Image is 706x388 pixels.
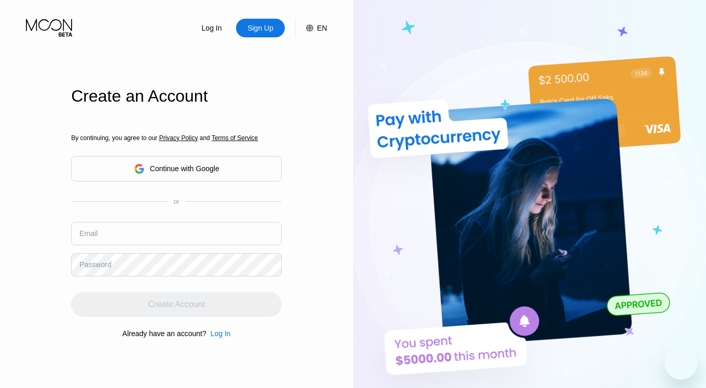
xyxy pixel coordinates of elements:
[295,19,327,37] div: EN
[79,229,98,238] div: Email
[159,134,198,142] span: Privacy Policy
[665,347,698,380] iframe: Button to launch messaging window
[236,19,285,37] div: Sign Up
[79,260,111,269] div: Password
[212,134,258,142] span: Terms of Service
[206,329,231,338] div: Log In
[317,24,327,32] div: EN
[122,329,206,338] div: Already have an account?
[71,87,282,106] div: Create an Account
[71,156,282,182] div: Continue with Google
[187,19,236,37] div: Log In
[198,134,212,142] span: and
[174,198,179,205] div: or
[211,329,231,338] div: Log In
[201,23,223,33] div: Log In
[246,23,274,33] div: Sign Up
[71,134,282,142] div: By continuing, you agree to our
[150,164,219,173] div: Continue with Google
